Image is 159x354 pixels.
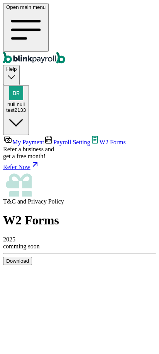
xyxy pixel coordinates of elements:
span: My Payment [12,139,44,145]
iframe: Chat Widget [120,317,159,354]
div: test2133 [6,107,26,113]
div: Refer a business and get a free month! [3,146,156,160]
button: null nulltest2133 [3,85,29,135]
a: W2 Forms [90,139,126,145]
h1: W2 Forms [3,213,156,227]
nav: Global [3,3,156,65]
span: and [3,198,64,205]
a: My Payment [3,139,44,145]
a: Payroll Setting [44,139,90,145]
button: Download [3,257,32,265]
span: comming soon [3,243,40,250]
span: Privacy Policy [28,198,64,205]
span: Open main menu [6,4,46,10]
span: W2 Forms [100,139,126,145]
a: Refer Now [3,160,156,171]
span: null null [7,101,25,107]
nav: Team Member Portal Sidebar [3,135,156,205]
span: Payroll Setting [53,139,90,145]
span: Help [6,66,17,72]
button: Help [3,65,20,85]
button: Open main menu [3,3,49,52]
span: 2025 [3,236,15,243]
span: T&C [3,198,16,205]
